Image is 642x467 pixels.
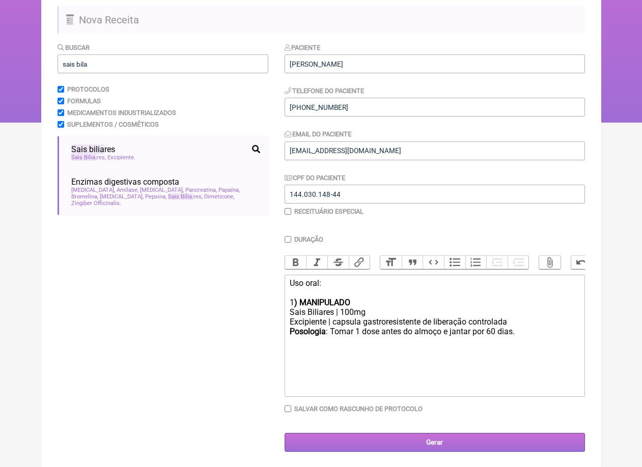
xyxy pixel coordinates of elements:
[168,193,203,200] span: res
[290,317,579,327] div: Excipiente | capsula gastroresistente de liberação controlada
[58,54,268,73] input: exemplo: emagrecimento, ansiedade
[218,187,240,193] span: Papaína
[67,97,101,105] label: Formulas
[67,121,159,128] label: Suplementos / Cosméticos
[71,154,97,161] span: Sais Bilia
[294,208,364,215] label: Receituário Especial
[107,154,135,161] span: Excipiente
[100,193,144,200] span: [MEDICAL_DATA]
[285,174,346,182] label: CPF do Paciente
[71,187,115,193] span: [MEDICAL_DATA]
[285,130,352,138] label: Email do Paciente
[402,256,423,269] button: Quote
[58,44,90,51] label: Buscar
[327,256,349,269] button: Strikethrough
[71,177,179,187] span: Enzimas digestivas composta
[380,256,402,269] button: Heading
[294,405,423,413] label: Salvar como rascunho de Protocolo
[71,193,98,200] span: Bromelina
[290,307,579,317] div: Sais Biliares | 100mg
[423,256,444,269] button: Code
[539,256,561,269] button: Attach Files
[145,193,166,200] span: Pepsina
[290,278,579,298] div: Uso oral:
[349,256,370,269] button: Link
[465,256,487,269] button: Numbers
[58,6,585,34] h2: Nova Receita
[168,193,193,200] span: Sais Bilia
[285,87,365,95] label: Telefone do Paciente
[290,327,326,336] strong: Posologia
[285,256,306,269] button: Bold
[571,256,593,269] button: Undo
[508,256,529,269] button: Increase Level
[290,298,579,307] div: 1
[67,85,109,93] label: Protocolos
[71,154,106,161] span: res
[71,200,121,207] span: Zingiber Officinalis
[285,433,585,452] input: Gerar
[294,298,350,307] strong: ) MANIPULADO
[71,144,104,154] span: Sais bilia
[306,256,327,269] button: Italic
[444,256,465,269] button: Bullets
[285,44,321,51] label: Paciente
[67,109,176,116] label: Medicamentos Industrializados
[185,187,217,193] span: Pancreatina
[117,187,138,193] span: Amilase
[290,327,579,346] div: : Tomar 1 dose antes do almoço e jantar por 60 dias.
[486,256,508,269] button: Decrease Level
[294,236,323,243] label: Duração
[140,187,184,193] span: [MEDICAL_DATA]
[71,144,115,154] span: res
[204,193,234,200] span: Dimeticone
